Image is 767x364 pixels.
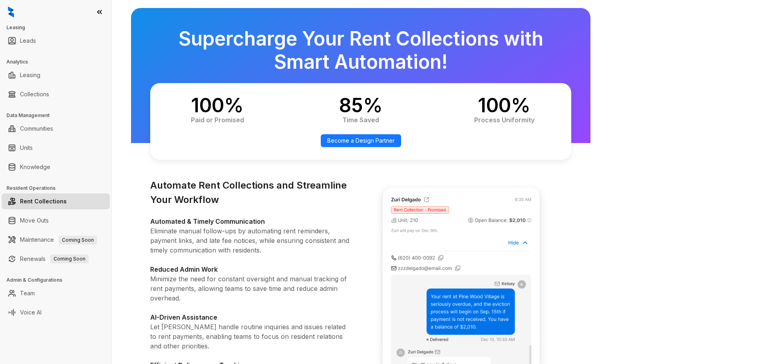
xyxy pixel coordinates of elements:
h3: Automate Rent Collections and Streamline Your Workflow [150,178,351,207]
a: Collections [20,86,49,102]
a: Rent Collections [20,193,67,209]
h3: Resident Operations [6,185,111,192]
span: Coming Soon [50,255,89,263]
li: Collections [2,86,110,102]
h4: 85% [313,96,409,115]
h4: Automated & Timely Communication [150,217,351,226]
a: Voice AI [20,304,42,320]
a: Knowledge [20,159,50,175]
h3: Process Uniformity [456,115,552,125]
h4: 100% [456,96,552,115]
li: Move Outs [2,213,110,229]
li: Knowledge [2,159,110,175]
img: logo [8,6,14,18]
p: Minimize the need for constant oversight and manual tracking of rent payments, allowing teams to ... [150,274,351,303]
li: Leads [2,33,110,49]
li: Maintenance [2,232,110,248]
li: Communities [2,121,110,137]
p: Let [PERSON_NAME] handle routine inquiries and issues related to rent payments, enabling teams to... [150,322,351,351]
li: Units [2,140,110,156]
h2: Supercharge Your Rent Collections with Smart Automation! [150,27,571,74]
h3: Analytics [6,58,111,66]
a: Communities [20,121,53,137]
h3: Data Management [6,112,111,119]
a: Units [20,140,33,156]
a: Become a Design Partner [321,134,401,147]
a: Move Outs [20,213,49,229]
span: Coming Soon [59,236,97,245]
h4: AI-Driven Assistance [150,312,351,322]
a: RenewalsComing Soon [20,251,89,267]
li: Leasing [2,67,110,83]
h4: 100% [169,96,265,115]
a: Leasing [20,67,40,83]
h3: Time Saved [313,115,409,125]
h3: Paid or Promised [169,115,265,125]
li: Team [2,285,110,301]
span: Become a Design Partner [327,136,395,145]
li: Voice AI [2,304,110,320]
li: Renewals [2,251,110,267]
p: Eliminate manual follow-ups by automating rent reminders, payment links, and late fee notices, wh... [150,226,351,255]
a: Team [20,285,35,301]
a: Leads [20,33,36,49]
h4: Reduced Admin Work [150,265,351,274]
li: Rent Collections [2,193,110,209]
h3: Leasing [6,24,111,31]
h3: Admin & Configurations [6,276,111,284]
